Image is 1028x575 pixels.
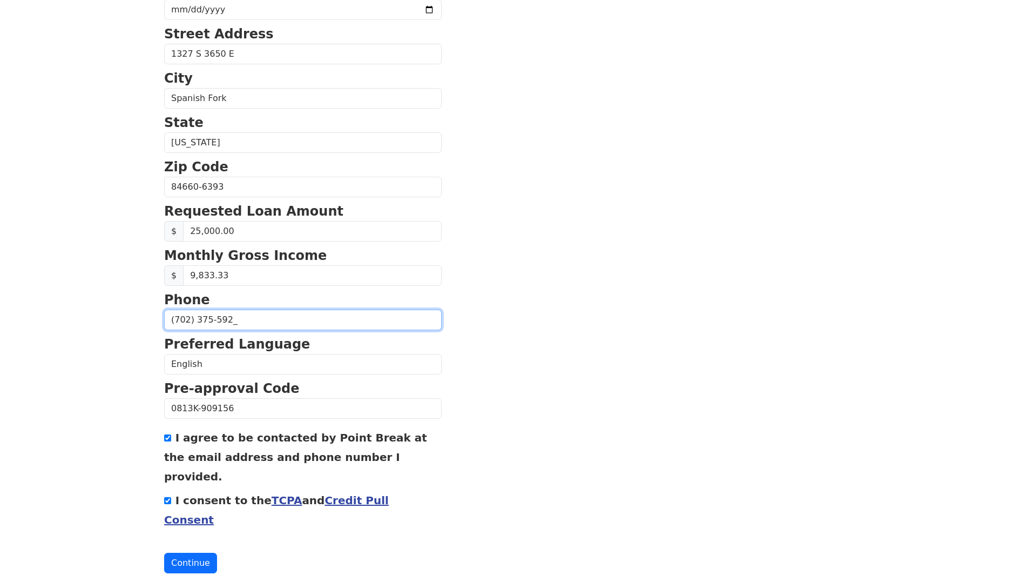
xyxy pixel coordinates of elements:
[164,310,442,330] input: (___) ___-____
[164,26,274,42] strong: Street Address
[164,88,442,109] input: City
[164,292,210,307] strong: Phone
[164,159,228,175] strong: Zip Code
[164,44,442,64] input: Street Address
[164,115,204,130] strong: State
[164,204,343,219] strong: Requested Loan Amount
[272,494,302,507] a: TCPA
[164,553,217,573] button: Continue
[183,221,442,242] input: Requested Loan Amount
[183,265,442,286] input: Monthly Gross Income
[164,71,193,86] strong: City
[164,381,300,396] strong: Pre-approval Code
[164,221,184,242] span: $
[164,398,442,419] input: Pre-approval Code
[164,494,389,526] label: I consent to the and
[164,337,310,352] strong: Preferred Language
[164,265,184,286] span: $
[164,431,427,483] label: I agree to be contacted by Point Break at the email address and phone number I provided.
[164,177,442,197] input: Zip Code
[164,246,442,265] p: Monthly Gross Income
